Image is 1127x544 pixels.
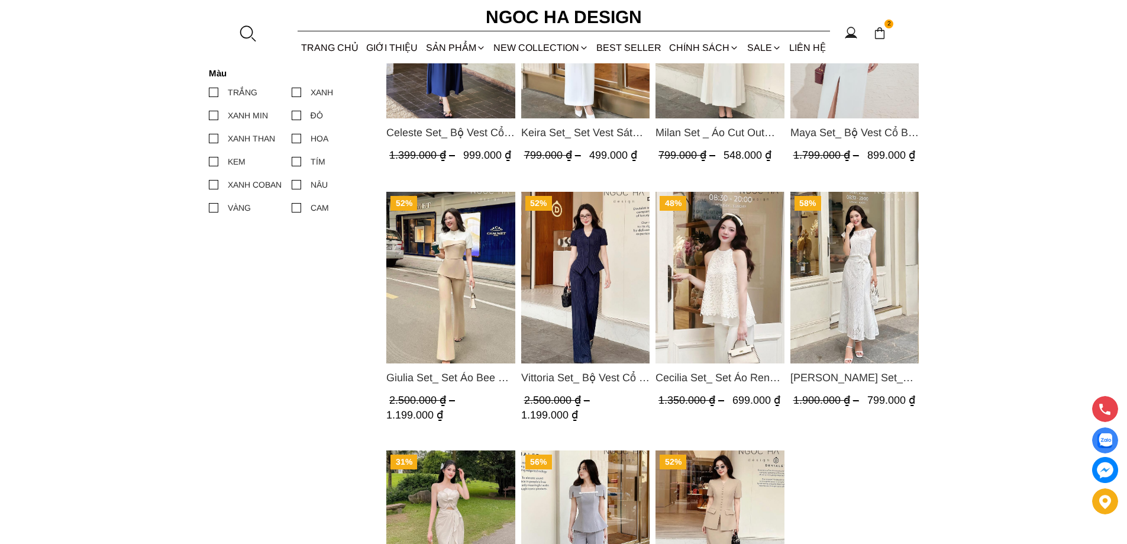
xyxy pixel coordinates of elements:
div: TRẮNG [228,86,257,99]
a: NEW COLLECTION [489,32,592,63]
a: Product image - Vittoria Set_ Bộ Vest Cổ V Quần Suông Kẻ Sọc BQ013 [521,192,650,363]
span: Vittoria Set_ Bộ Vest Cổ V Quần Suông Kẻ Sọc BQ013 [521,369,650,386]
img: Cecilia Set_ Set Áo Ren Cổ Yếm Quần Suông Màu Kem BQ015 [655,192,784,363]
span: 499.000 ₫ [589,149,637,161]
span: 2.500.000 ₫ [524,394,592,406]
span: 1.799.000 ₫ [793,149,861,161]
img: Display image [1097,433,1112,448]
a: Link to Isabella Set_ Bộ Ren Áo Sơ Mi Vai Chờm Chân Váy Đuôi Cá Màu Trắng BJ139 [790,369,919,386]
a: LIÊN HỆ [785,32,829,63]
span: Milan Set _ Áo Cut Out Tùng Không Tay Kết Hợp Chân Váy Xếp Ly A1080+CV139 [655,124,784,141]
div: KEM [228,155,246,168]
span: 1.199.000 ₫ [521,409,577,421]
div: XANH MIN [228,109,268,122]
a: Link to Milan Set _ Áo Cut Out Tùng Không Tay Kết Hợp Chân Váy Xếp Ly A1080+CV139 [655,124,784,141]
span: Celeste Set_ Bộ Vest Cổ Tròn Chân Váy Nhún Xòe Màu Xanh Bò BJ142 [386,124,515,141]
span: 799.000 ₫ [658,149,718,161]
span: 1.199.000 ₫ [386,409,443,421]
div: SẢN PHẨM [422,32,489,63]
div: XANH COBAN [228,178,282,191]
div: XANH THAN [228,132,275,145]
a: BEST SELLER [593,32,666,63]
a: Link to Maya Set_ Bộ Vest Cổ Bẻ Chân Váy Xẻ Màu Đen, Trắng BJ140 [790,124,919,141]
a: Product image - Giulia Set_ Set Áo Bee Mix Cổ Trắng Đính Cúc Quần Loe BQ014 [386,192,515,363]
span: 1.350.000 ₫ [658,394,727,406]
div: TÍM [311,155,325,168]
span: Giulia Set_ Set Áo Bee Mix Cổ Trắng Đính Cúc Quần Loe BQ014 [386,369,515,386]
a: Link to Cecilia Set_ Set Áo Ren Cổ Yếm Quần Suông Màu Kem BQ015 [655,369,784,386]
span: 699.000 ₫ [732,394,780,406]
span: 1.399.000 ₫ [389,149,458,161]
a: Ngoc Ha Design [475,3,653,31]
span: [PERSON_NAME] Set_ Bộ Ren Áo Sơ Mi Vai Chờm Chân Váy Đuôi Cá Màu Trắng BJ139 [790,369,919,386]
a: Link to Keira Set_ Set Vest Sát Nách Kết Hợp Chân Váy Bút Chì Mix Áo Khoác BJ141+ A1083 [521,124,650,141]
img: Isabella Set_ Bộ Ren Áo Sơ Mi Vai Chờm Chân Váy Đuôi Cá Màu Trắng BJ139 [790,192,919,363]
span: 2.500.000 ₫ [389,394,458,406]
img: Giulia Set_ Set Áo Bee Mix Cổ Trắng Đính Cúc Quần Loe BQ014 [386,192,515,363]
a: Link to Giulia Set_ Set Áo Bee Mix Cổ Trắng Đính Cúc Quần Loe BQ014 [386,369,515,386]
div: Chính sách [666,32,743,63]
div: VÀNG [228,201,251,214]
img: Vittoria Set_ Bộ Vest Cổ V Quần Suông Kẻ Sọc BQ013 [521,192,650,363]
a: messenger [1092,457,1118,483]
h4: Màu [209,68,367,78]
span: Maya Set_ Bộ Vest Cổ Bẻ Chân Váy Xẻ Màu Đen, Trắng BJ140 [790,124,919,141]
a: GIỚI THIỆU [363,32,422,63]
a: TRANG CHỦ [298,32,363,63]
div: HOA [311,132,328,145]
a: Product image - Cecilia Set_ Set Áo Ren Cổ Yếm Quần Suông Màu Kem BQ015 [655,192,784,363]
img: img-CART-ICON-ksit0nf1 [873,27,886,40]
span: Keira Set_ Set Vest Sát Nách Kết Hợp Chân Váy Bút Chì Mix Áo Khoác BJ141+ A1083 [521,124,650,141]
div: NÂU [311,178,328,191]
div: XANH [311,86,333,99]
span: 999.000 ₫ [463,149,511,161]
a: Link to Celeste Set_ Bộ Vest Cổ Tròn Chân Váy Nhún Xòe Màu Xanh Bò BJ142 [386,124,515,141]
span: 799.000 ₫ [524,149,583,161]
a: Link to Vittoria Set_ Bộ Vest Cổ V Quần Suông Kẻ Sọc BQ013 [521,369,650,386]
span: 1.900.000 ₫ [793,394,861,406]
a: Product image - Isabella Set_ Bộ Ren Áo Sơ Mi Vai Chờm Chân Váy Đuôi Cá Màu Trắng BJ139 [790,192,919,363]
div: ĐỎ [311,109,323,122]
span: Cecilia Set_ Set Áo Ren Cổ Yếm Quần Suông Màu Kem BQ015 [655,369,784,386]
a: SALE [743,32,785,63]
span: 799.000 ₫ [867,394,915,406]
a: Display image [1092,427,1118,453]
span: 899.000 ₫ [867,149,915,161]
span: 2 [884,20,894,29]
div: CAM [311,201,329,214]
span: 548.000 ₫ [724,149,771,161]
